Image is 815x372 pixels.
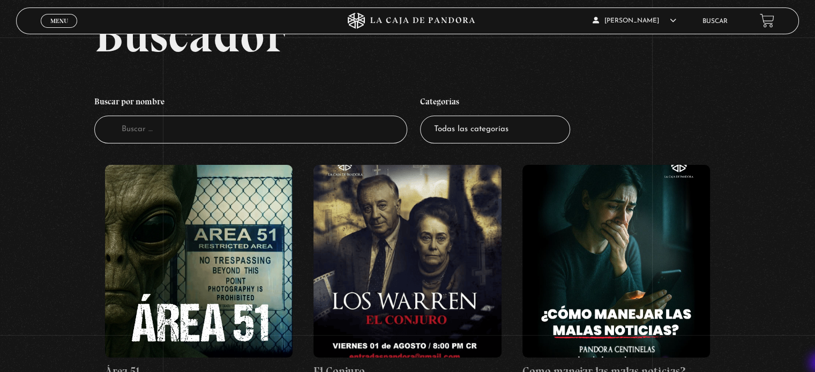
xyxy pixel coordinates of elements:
[94,11,798,59] h2: Buscador
[760,13,774,28] a: View your shopping cart
[50,18,68,24] span: Menu
[420,91,570,116] h4: Categorías
[702,18,728,25] a: Buscar
[47,27,72,34] span: Cerrar
[593,18,676,24] span: [PERSON_NAME]
[94,91,407,116] h4: Buscar por nombre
